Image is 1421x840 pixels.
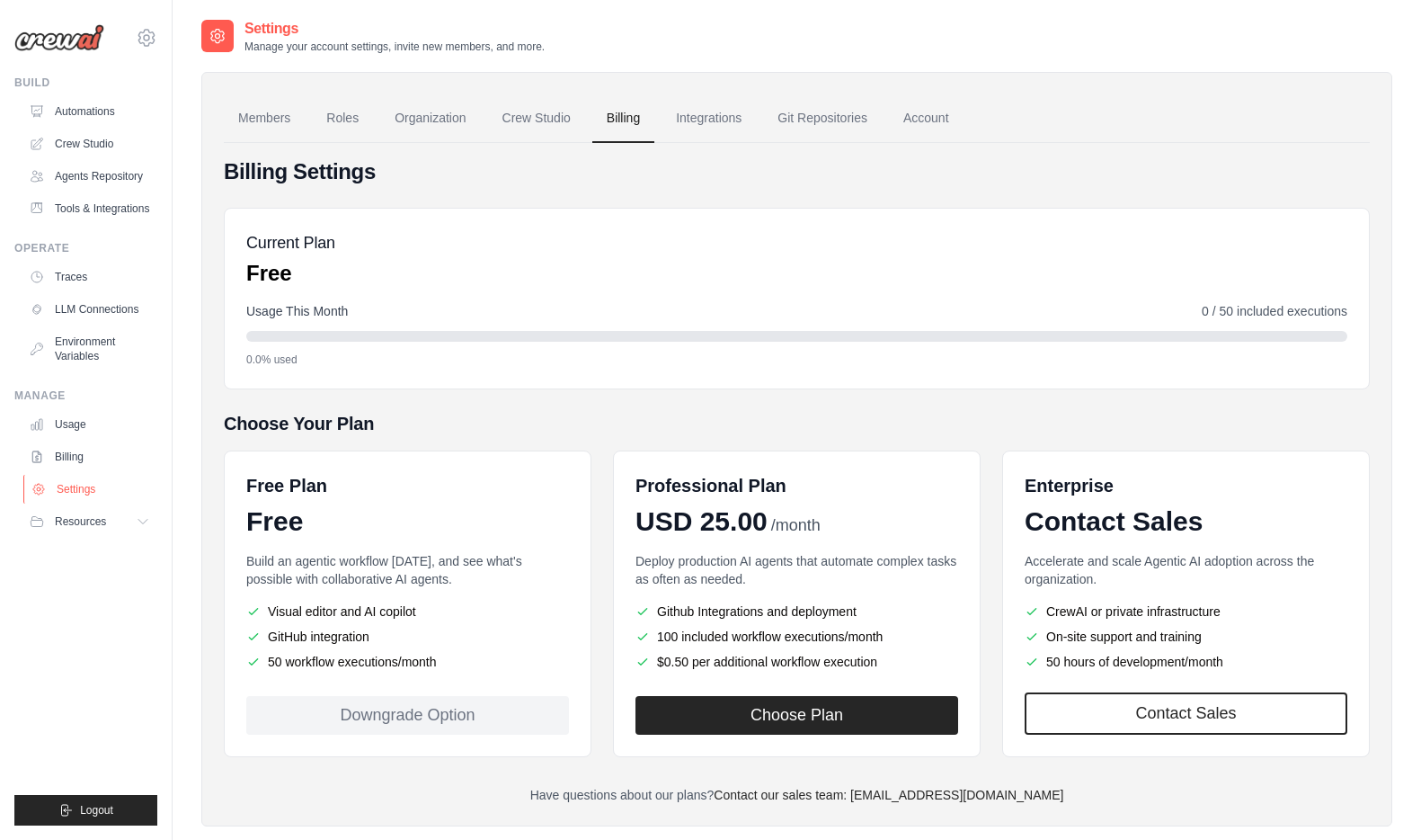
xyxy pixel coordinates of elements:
p: Have questions about our plans? [224,786,1370,804]
a: Usage [22,410,157,439]
h6: Free Plan [246,473,327,498]
h4: Billing Settings [224,157,1370,186]
h6: Enterprise [1025,473,1347,498]
a: Tools & Integrations [22,194,157,223]
a: Crew Studio [22,130,157,158]
li: GitHub integration [246,628,569,646]
li: Github Integrations and deployment [635,603,958,621]
a: Contact our sales team: [EMAIL_ADDRESS][DOMAIN_NAME] [714,788,1063,802]
a: Organization [380,94,480,143]
p: Accelerate and scale Agentic AI adoption across the organization. [1025,552,1347,588]
p: Build an agentic workflow [DATE], and see what's possible with collaborative AI agents. [246,552,569,588]
span: Usage This Month [246,302,348,320]
span: Logout [80,803,113,818]
a: Account [889,94,964,143]
li: 50 workflow executions/month [246,653,569,671]
li: CrewAI or private infrastructure [1025,603,1347,621]
span: Resources [55,514,106,529]
button: Logout [14,795,157,826]
a: Billing [22,442,157,471]
button: Choose Plan [635,696,958,735]
a: Crew Studio [488,94,585,143]
button: Resources [22,507,157,536]
div: Operate [14,241,157,255]
li: 50 hours of development/month [1025,653,1347,671]
span: 0.0% used [246,353,298,367]
div: Free [246,505,569,538]
div: Contact Sales [1025,505,1347,538]
div: Downgrade Option [246,696,569,735]
li: On-site support and training [1025,628,1347,646]
li: 100 included workflow executions/month [635,628,958,646]
span: 0 / 50 included executions [1202,302,1347,320]
li: $0.50 per additional workflow execution [635,653,958,671]
a: Traces [22,263,157,291]
h6: Professional Plan [635,473,786,498]
a: LLM Connections [22,295,157,324]
a: Integrations [662,94,756,143]
a: Billing [592,94,654,143]
h5: Choose Your Plan [224,411,1370,436]
p: Deploy production AI agents that automate complex tasks as often as needed. [635,552,958,588]
div: Build [14,76,157,90]
a: Contact Sales [1025,693,1347,735]
p: Manage your account settings, invite new members, and more. [244,40,545,54]
div: Manage [14,389,157,403]
h2: Settings [244,18,545,40]
p: Free [246,259,335,288]
h5: Current Plan [246,230,335,255]
a: Automations [22,97,157,126]
img: Logo [14,24,104,51]
a: Git Repositories [763,94,882,143]
li: Visual editor and AI copilot [246,603,569,621]
span: USD 25.00 [635,505,768,538]
a: Agents Repository [22,162,157,191]
a: Members [224,94,305,143]
a: Environment Variables [22,327,157,371]
a: Roles [312,94,373,143]
a: Settings [23,475,159,504]
span: /month [771,514,821,538]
